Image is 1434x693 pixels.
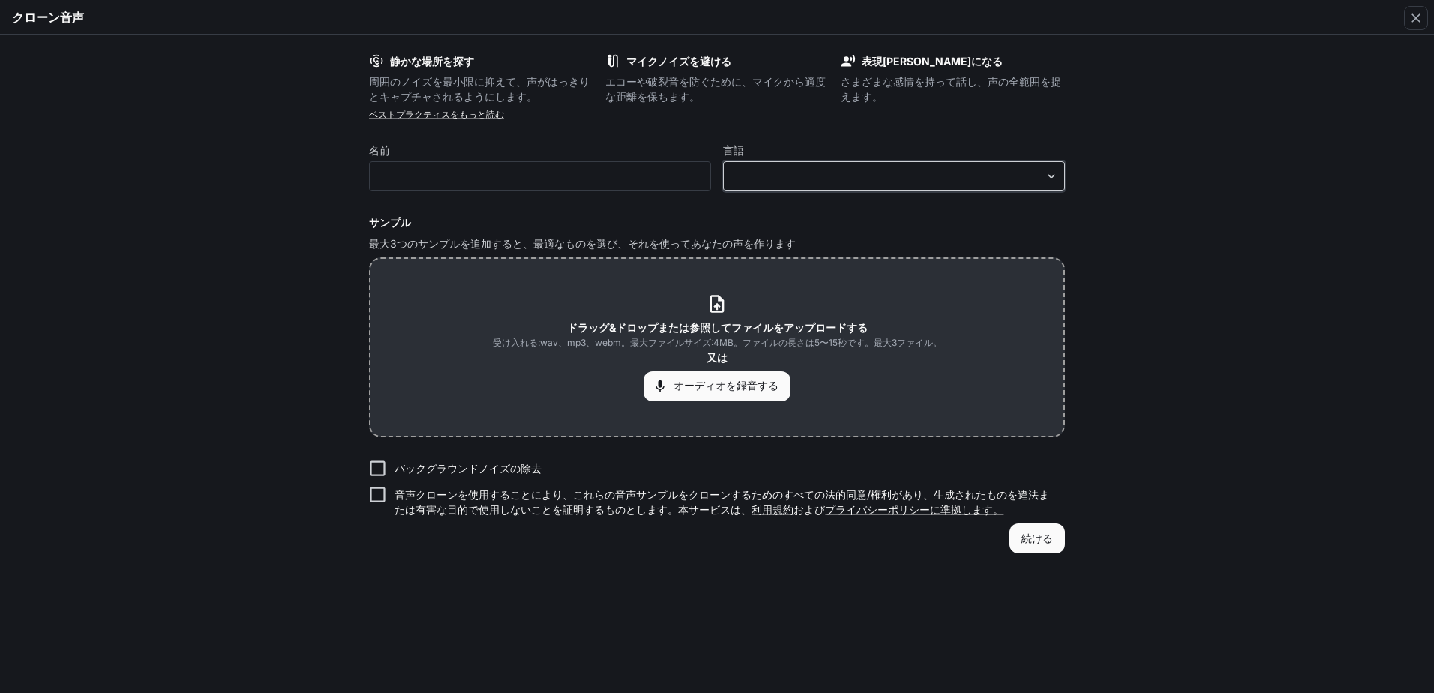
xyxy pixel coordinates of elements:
[643,371,790,401] button: オーディオを録音する
[751,503,793,516] a: 利用規約
[493,335,942,350] span: 受け入れる:wav、mp3、webm。最大ファイルサイズ:4MB。ファイルの長さは5〜15秒です。最大3ファイル。
[706,351,727,364] b: 又は
[723,145,744,156] p: 言語
[1009,523,1065,553] button: 続ける
[567,321,868,334] b: ドラッグ&ドロップまたは参照してファイルをアップロードする
[369,74,593,104] p: 周囲のノイズを最小限に抑えて、声がはっきりとキャプチャされるようにします。
[841,74,1065,104] p: さまざまな感情を持って話し、声の全範囲を捉えます。
[390,55,474,67] b: 静かな場所を探す
[605,74,829,104] p: エコーや破裂音を防ぐために、マイクから適度な距離を保ちます。
[12,9,84,25] h5: クローン音声
[673,376,778,395] font: オーディオを録音する
[862,55,1003,67] b: 表現[PERSON_NAME]になる
[626,55,731,67] b: マイクノイズを避ける
[369,236,1065,251] p: 最大3つのサンプルを追加すると、最適なものを選び、それを使ってあなたの声を作ります
[369,215,1065,230] h6: サンプル
[825,503,1003,516] a: プライバシーポリシーに準拠します。
[394,461,541,476] p: バックグラウンドノイズの除去
[369,145,390,156] p: 名前
[369,109,504,120] a: ベストプラクティスをもっと読む
[394,487,1053,517] p: 音声クローンを使用することにより、これらの音声サンプルをクローンするためのすべての法的同意/権利があり、生成されたものを違法または有害な目的で使用しないことを証明するものとします。本サービスは、...
[724,169,1064,184] div: ​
